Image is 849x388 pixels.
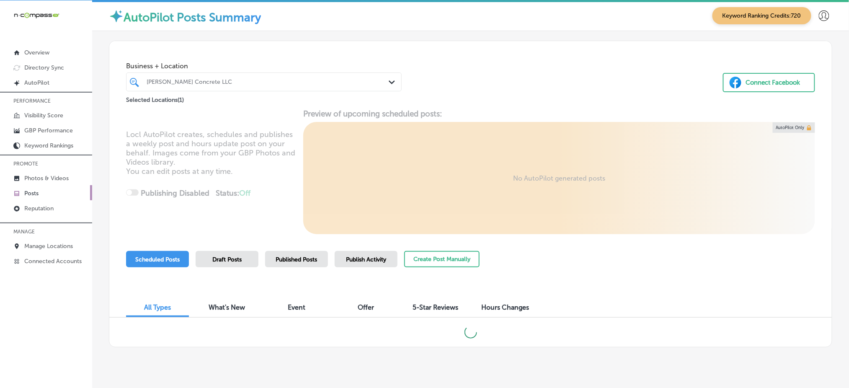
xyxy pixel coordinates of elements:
span: Publish Activity [346,256,386,263]
p: Photos & Videos [24,175,69,182]
p: Selected Locations ( 1 ) [126,93,184,103]
p: AutoPilot [24,79,49,86]
p: Connected Accounts [24,258,82,265]
p: Overview [24,49,49,56]
span: All Types [144,303,171,311]
div: [PERSON_NAME] Concrete LLC [147,78,390,85]
p: Keyword Rankings [24,142,73,149]
span: 5-Star Reviews [413,303,459,311]
span: Published Posts [276,256,317,263]
span: Scheduled Posts [135,256,180,263]
span: Draft Posts [212,256,242,263]
span: Keyword Ranking Credits: 720 [712,7,811,24]
p: GBP Performance [24,127,73,134]
label: AutoPilot Posts Summary [124,10,261,24]
img: 660ab0bf-5cc7-4cb8-ba1c-48b5ae0f18e60NCTV_CLogo_TV_Black_-500x88.png [13,11,59,19]
span: Offer [358,303,374,311]
p: Reputation [24,205,54,212]
span: Hours Changes [481,303,529,311]
button: Create Post Manually [404,251,480,267]
span: Business + Location [126,62,402,70]
p: Visibility Score [24,112,63,119]
span: What's New [209,303,245,311]
span: Event [288,303,305,311]
div: Connect Facebook [746,76,800,89]
button: Connect Facebook [723,73,815,92]
img: autopilot-icon [109,9,124,23]
p: Posts [24,190,39,197]
p: Manage Locations [24,243,73,250]
p: Directory Sync [24,64,64,71]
